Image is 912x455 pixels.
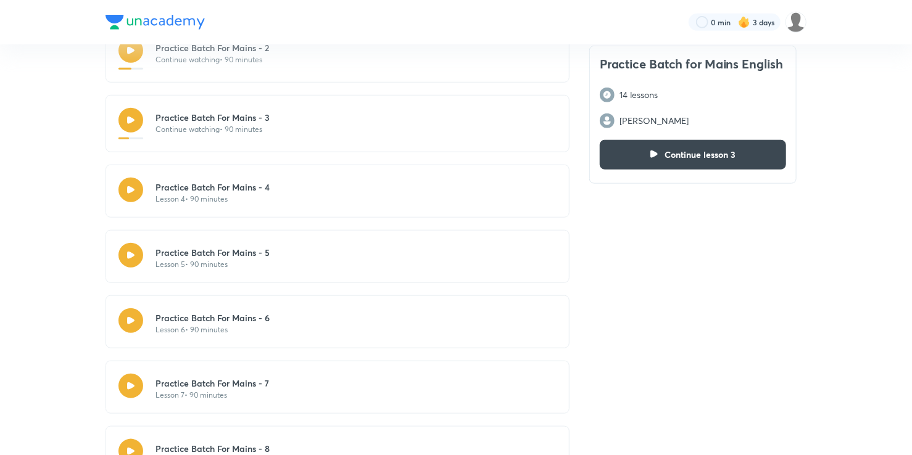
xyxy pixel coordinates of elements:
[155,54,269,65] p: Continue watching • 90 minutes
[620,115,689,127] p: [PERSON_NAME]
[155,377,269,390] p: Practice Batch For Mains - 7
[155,324,270,335] p: Lesson 6 • 90 minutes
[155,194,270,205] p: Lesson 4 • 90 minutes
[600,56,786,76] h4: Practice Batch for Mains English
[665,149,736,161] span: Continue lesson 3
[155,259,270,270] p: Lesson 5 • 90 minutes
[106,295,570,348] a: Practice Batch For Mains - 6Lesson 6• 90 minutes
[106,230,570,283] a: Practice Batch For Mains - 5Lesson 5• 90 minutes
[106,15,205,30] img: Company Logo
[620,89,658,101] p: 14 lessons
[738,16,750,28] img: streak
[155,246,270,259] p: Practice Batch For Mains - 5
[155,181,270,194] p: Practice Batch For Mains - 4
[106,361,570,414] a: Practice Batch For Mains - 7Lesson 7• 90 minutes
[106,95,570,152] a: Practice Batch For Mains - 3Continue watching• 90 minutes
[155,390,269,401] p: Lesson 7 • 90 minutes
[600,140,786,170] button: Continue lesson 3
[155,311,270,324] p: Practice Batch For Mains - 6
[155,442,270,455] p: Practice Batch For Mains - 8
[155,41,269,54] p: Practice Batch For Mains - 2
[106,165,570,218] a: Practice Batch For Mains - 4Lesson 4• 90 minutes
[155,124,270,135] p: Continue watching • 90 minutes
[106,25,570,83] a: Practice Batch For Mains - 2Continue watching• 90 minutes
[786,12,806,33] img: Shane Watson
[155,111,270,124] p: Practice Batch For Mains - 3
